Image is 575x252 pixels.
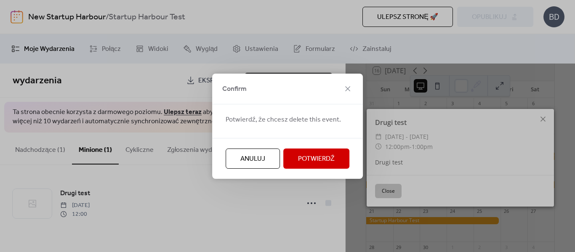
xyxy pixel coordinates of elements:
button: Potwierdź [283,149,349,169]
span: Confirm [222,84,247,94]
span: Potwierdź [298,154,335,164]
span: Potwierdź, że chcesz delete this event. [226,115,341,125]
span: Anuluj [240,154,265,164]
button: Anuluj [226,149,280,169]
